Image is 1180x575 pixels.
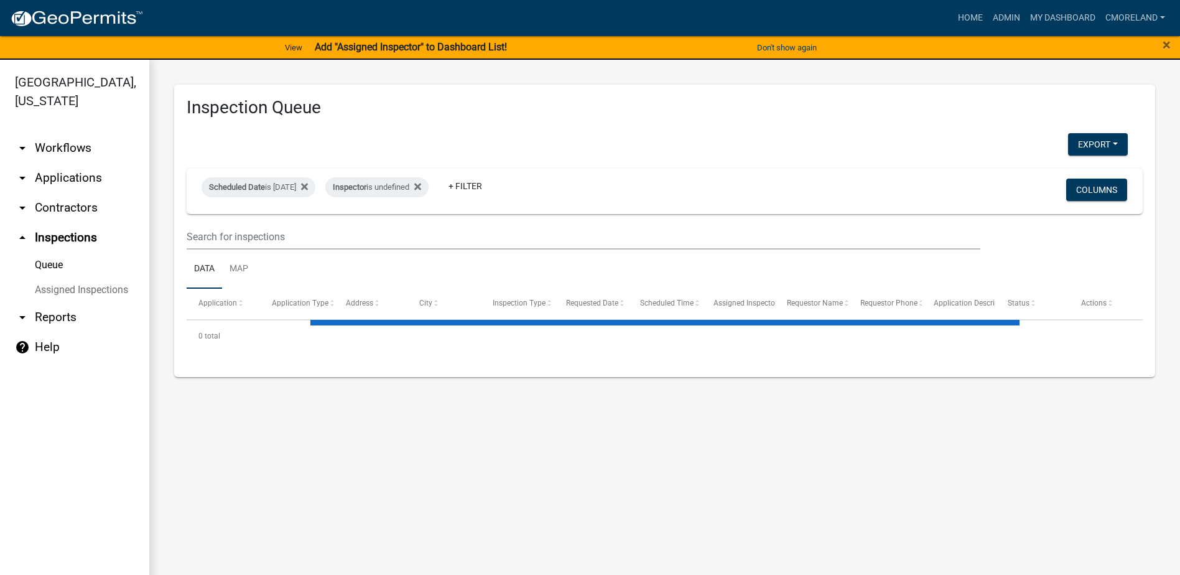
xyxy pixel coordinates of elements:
a: cmoreland [1100,6,1170,30]
i: arrow_drop_down [15,310,30,325]
span: Status [1008,299,1029,307]
datatable-header-cell: Actions [1069,289,1143,319]
button: Columns [1066,179,1127,201]
datatable-header-cell: Status [995,289,1069,319]
a: View [280,37,307,58]
span: Application Type [272,299,328,307]
span: Assigned Inspector [713,299,778,307]
div: is undefined [325,177,429,197]
input: Search for inspections [187,224,980,250]
i: arrow_drop_down [15,171,30,185]
a: Map [222,250,256,289]
datatable-header-cell: Requested Date [554,289,628,319]
span: Address [346,299,373,307]
i: arrow_drop_up [15,230,30,245]
span: Application Description [934,299,1012,307]
span: Inspector [333,182,366,192]
button: Close [1163,37,1171,52]
button: Export [1068,133,1128,156]
span: Actions [1081,299,1107,307]
strong: Add "Assigned Inspector" to Dashboard List! [315,41,507,53]
datatable-header-cell: Address [333,289,407,319]
datatable-header-cell: Application Description [922,289,995,319]
datatable-header-cell: Application [187,289,260,319]
span: × [1163,36,1171,54]
span: Requested Date [566,299,618,307]
datatable-header-cell: City [407,289,481,319]
div: 0 total [187,320,1143,352]
h3: Inspection Queue [187,97,1143,118]
a: Admin [988,6,1025,30]
i: arrow_drop_down [15,200,30,215]
span: Scheduled Time [640,299,694,307]
datatable-header-cell: Scheduled Time [628,289,701,319]
datatable-header-cell: Requestor Phone [848,289,922,319]
i: arrow_drop_down [15,141,30,156]
a: Home [953,6,988,30]
datatable-header-cell: Application Type [260,289,333,319]
span: City [419,299,432,307]
datatable-header-cell: Assigned Inspector [702,289,775,319]
button: Don't show again [752,37,822,58]
span: Requestor Name [787,299,843,307]
a: + Filter [439,175,492,197]
a: Data [187,250,222,289]
span: Application [198,299,237,307]
datatable-header-cell: Inspection Type [481,289,554,319]
datatable-header-cell: Requestor Name [775,289,848,319]
span: Scheduled Date [209,182,265,192]
div: is [DATE] [202,177,315,197]
span: Inspection Type [493,299,546,307]
a: My Dashboard [1025,6,1100,30]
i: help [15,340,30,355]
span: Requestor Phone [860,299,918,307]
